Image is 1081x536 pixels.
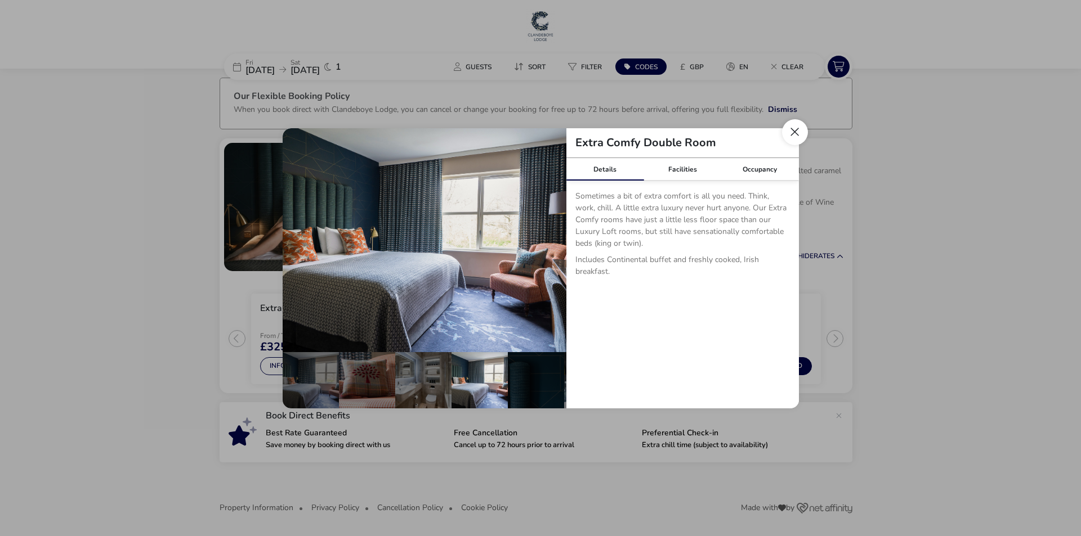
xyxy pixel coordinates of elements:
button: Close dialog [782,119,808,145]
img: 2fc8d8194b289e90031513efd3cd5548923c7455a633bcbef55e80dd528340a8 [283,128,566,352]
p: Sometimes a bit of extra comfort is all you need. Think, work, chill. A little extra luxury never... [575,190,790,254]
p: Includes Continental buffet and freshly cooked, Irish breakfast. [575,254,790,282]
div: Facilities [644,158,721,181]
div: details [283,128,799,408]
div: Details [566,158,644,181]
div: Occupancy [721,158,799,181]
h2: Extra Comfy Double Room [566,137,725,148]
